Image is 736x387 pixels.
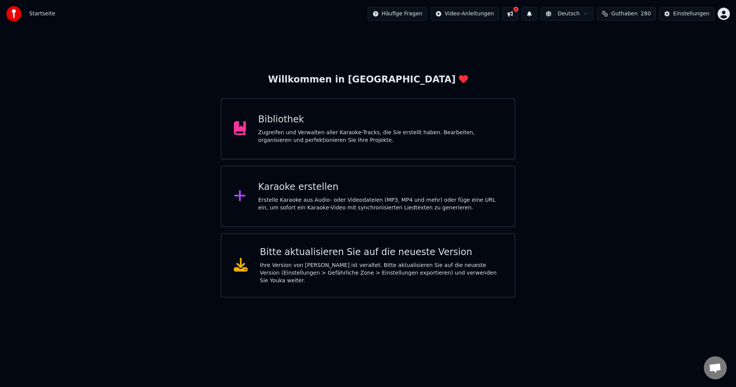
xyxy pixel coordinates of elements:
div: Ihre Version von [PERSON_NAME] ist veraltet. Bitte aktualisieren Sie auf die neueste Version (Ein... [260,262,502,285]
div: Karaoke erstellen [258,181,503,193]
nav: breadcrumb [29,10,55,18]
div: Bitte aktualisieren Sie auf die neueste Version [260,246,502,259]
span: Guthaben [611,10,637,18]
div: Einstellungen [673,10,710,18]
button: Video-Anleitungen [430,7,499,21]
div: Zugreifen und Verwalten aller Karaoke-Tracks, die Sie erstellt haben. Bearbeiten, organisieren un... [258,129,503,144]
img: youka [6,6,21,21]
button: Einstellungen [659,7,715,21]
div: Erstelle Karaoke aus Audio- oder Videodateien (MP3, MP4 und mehr) oder füge eine URL ein, um sofo... [258,196,503,212]
span: 280 [641,10,651,18]
span: Startseite [29,10,55,18]
div: Bibliothek [258,114,503,126]
button: Häufige Fragen [368,7,428,21]
div: Willkommen in [GEOGRAPHIC_DATA] [268,74,468,86]
a: Chat öffnen [704,356,727,379]
button: Guthaben280 [597,7,656,21]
